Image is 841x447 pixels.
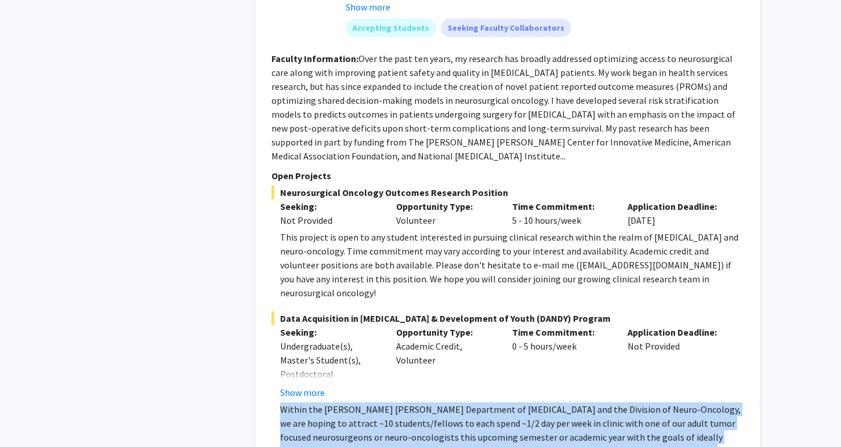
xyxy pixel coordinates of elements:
[280,199,379,213] p: Seeking:
[280,230,744,300] div: This project is open to any student interested in pursuing clinical research within the realm of ...
[9,395,49,438] iframe: Chat
[280,213,379,227] div: Not Provided
[503,199,619,227] div: 5 - 10 hours/week
[271,53,735,162] fg-read-more: Over the past ten years, my research has broadly addressed optimizing access to neurosurgical car...
[441,19,571,37] mat-chip: Seeking Faculty Collaborators
[271,53,358,64] b: Faculty Information:
[271,186,744,199] span: Neurosurgical Oncology Outcomes Research Position
[280,386,325,399] button: Show more
[271,311,744,325] span: Data Acquisition in [MEDICAL_DATA] & Development of Youth (DANDY) Program
[512,199,611,213] p: Time Commitment:
[503,325,619,399] div: 0 - 5 hours/week
[396,199,495,213] p: Opportunity Type:
[512,325,611,339] p: Time Commitment:
[619,325,735,399] div: Not Provided
[628,325,726,339] p: Application Deadline:
[280,325,379,339] p: Seeking:
[396,325,495,339] p: Opportunity Type:
[628,199,726,213] p: Application Deadline:
[271,169,744,183] p: Open Projects
[387,199,503,227] div: Volunteer
[346,19,436,37] mat-chip: Accepting Students
[280,339,379,437] div: Undergraduate(s), Master's Student(s), Postdoctoral Researcher(s) / Research Staff, Medical Resid...
[619,199,735,227] div: [DATE]
[387,325,503,399] div: Academic Credit, Volunteer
